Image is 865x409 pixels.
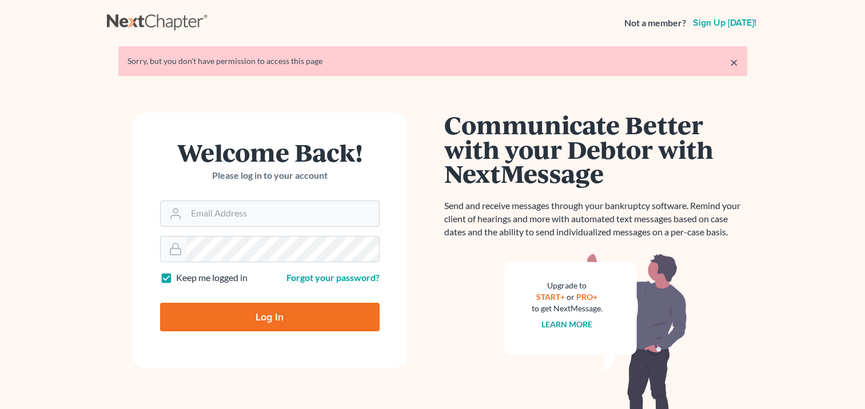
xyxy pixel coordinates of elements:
[730,55,738,69] a: ×
[536,292,565,302] a: START+
[286,272,380,283] a: Forgot your password?
[624,17,686,30] strong: Not a member?
[444,199,747,239] p: Send and receive messages through your bankruptcy software. Remind your client of hearings and mo...
[691,18,759,27] a: Sign up [DATE]!
[176,271,248,284] label: Keep me logged in
[567,292,575,302] span: or
[160,140,380,165] h1: Welcome Back!
[532,303,603,314] div: to get NextMessage.
[541,319,592,329] a: Learn more
[127,55,738,67] div: Sorry, but you don't have permission to access this page
[186,201,379,226] input: Email Address
[160,303,380,331] input: Log In
[444,113,747,186] h1: Communicate Better with your Debtor with NextMessage
[532,280,603,291] div: Upgrade to
[576,292,597,302] a: PRO+
[160,169,380,182] p: Please log in to your account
